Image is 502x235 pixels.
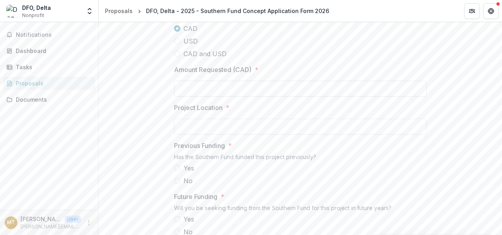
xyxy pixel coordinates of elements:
[174,192,217,201] p: Future Funding
[184,214,194,224] span: Yes
[21,223,81,230] p: [PERSON_NAME][EMAIL_ADDRESS][PERSON_NAME][DOMAIN_NAME]
[184,49,227,59] span: CAD and USD
[102,5,136,17] a: Proposals
[84,3,95,19] button: Open entity switcher
[16,79,89,87] div: Proposals
[3,93,95,106] a: Documents
[21,215,62,223] p: [PERSON_NAME]
[174,103,223,112] p: Project Location
[105,7,133,15] div: Proposals
[22,4,51,12] div: DFO, Delta
[184,176,193,186] span: No
[174,141,225,150] p: Previous Funding
[65,216,81,223] p: User
[16,95,89,104] div: Documents
[16,32,92,38] span: Notifications
[16,63,89,71] div: Tasks
[84,218,94,227] button: More
[184,36,198,46] span: USD
[464,3,480,19] button: Partners
[6,5,19,17] img: DFO, Delta
[3,61,95,74] a: Tasks
[3,44,95,57] a: Dashboard
[102,5,332,17] nav: breadcrumb
[174,65,251,74] p: Amount Requested (CAD)
[483,3,499,19] button: Get Help
[174,205,427,214] div: Will you be seeking funding from the Southern Fund for this project in future years?
[184,163,194,173] span: Yes
[184,24,197,33] span: CAD
[3,77,95,90] a: Proposals
[3,28,95,41] button: Notifications
[7,220,15,225] div: Matthew Townsend
[174,154,427,163] div: Has the Southern Fund funded this project previously?
[146,7,329,15] div: DFO, Delta - 2025 - Southern Fund Concept Application Form 2026
[22,12,44,19] span: Nonprofit
[16,47,89,55] div: Dashboard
